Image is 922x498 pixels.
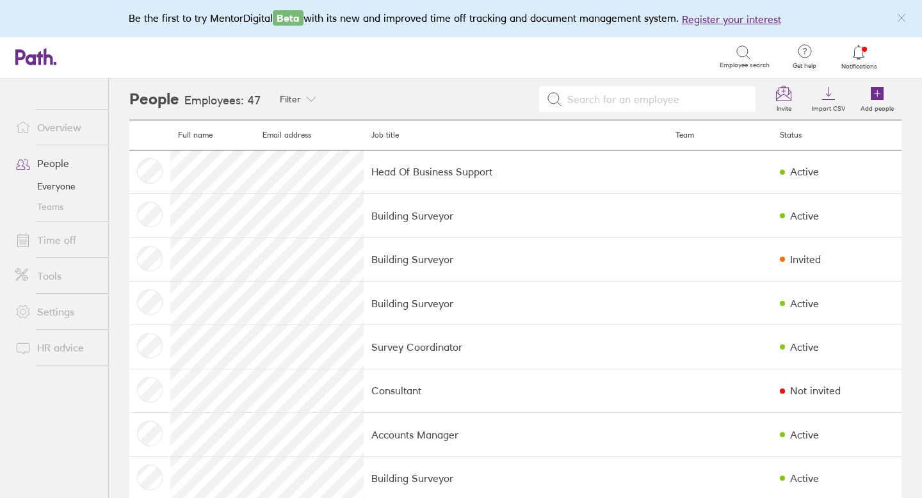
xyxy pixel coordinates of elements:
[5,150,108,176] a: People
[668,120,772,150] th: Team
[364,237,668,281] td: Building Surveyor
[5,115,108,140] a: Overview
[255,120,364,150] th: Email address
[5,197,108,217] a: Teams
[364,120,668,150] th: Job title
[364,413,668,456] td: Accounts Manager
[853,79,902,120] a: Add people
[364,369,668,412] td: Consultant
[838,63,880,70] span: Notifications
[364,150,668,193] td: Head Of Business Support
[790,341,819,353] div: Active
[364,325,668,369] td: Survey Coordinator
[804,101,853,113] label: Import CSV
[769,101,799,113] label: Invite
[129,79,179,120] h2: People
[562,87,748,111] input: Search for an employee
[853,101,902,113] label: Add people
[784,62,825,70] span: Get help
[364,194,668,237] td: Building Surveyor
[763,79,804,120] a: Invite
[273,10,303,26] span: Beta
[5,176,108,197] a: Everyone
[5,335,108,360] a: HR advice
[129,10,794,27] div: Be the first to try MentorDigital with its new and improved time off tracking and document manage...
[5,299,108,325] a: Settings
[5,263,108,289] a: Tools
[364,282,668,325] td: Building Surveyor
[838,44,880,70] a: Notifications
[790,210,819,221] div: Active
[5,227,108,253] a: Time off
[790,253,821,265] div: Invited
[184,94,261,108] h3: Employees: 47
[772,120,902,150] th: Status
[790,472,819,484] div: Active
[790,166,819,177] div: Active
[170,120,255,150] th: Full name
[790,385,841,396] div: Not invited
[280,94,301,104] span: Filter
[804,79,853,120] a: Import CSV
[682,12,781,27] button: Register your interest
[790,429,819,440] div: Active
[720,61,770,69] span: Employee search
[790,298,819,309] div: Active
[143,51,176,62] div: Search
